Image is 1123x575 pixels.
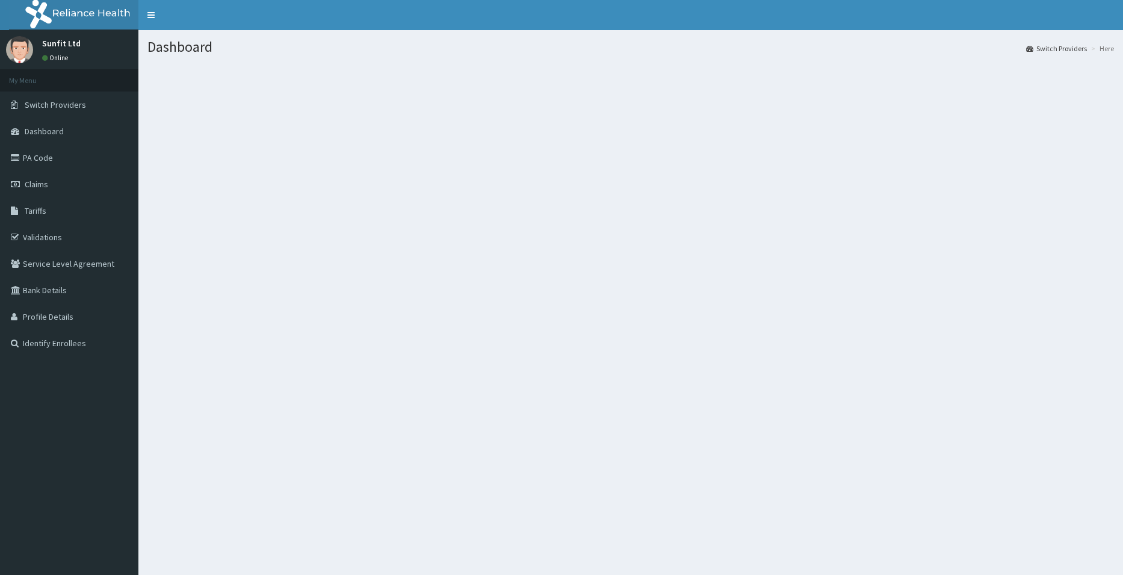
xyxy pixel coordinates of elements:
[42,54,71,62] a: Online
[42,39,81,48] p: Sunfit Ltd
[1088,43,1114,54] li: Here
[6,36,33,63] img: User Image
[147,39,1114,55] h1: Dashboard
[25,179,48,190] span: Claims
[25,99,86,110] span: Switch Providers
[25,126,64,137] span: Dashboard
[25,205,46,216] span: Tariffs
[1026,43,1087,54] a: Switch Providers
